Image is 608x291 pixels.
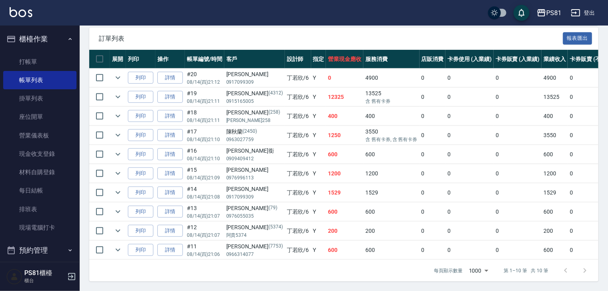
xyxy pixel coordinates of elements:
[494,241,542,260] td: 0
[155,50,185,69] th: 操作
[285,241,311,260] td: 丁若欣 /6
[187,136,222,143] p: 08/14 (四) 21:10
[363,126,419,145] td: 3550
[128,187,153,199] button: 列印
[311,50,326,69] th: 指定
[112,91,124,103] button: expand row
[285,107,311,126] td: 丁若欣 /6
[24,277,65,284] p: 櫃台
[311,183,326,202] td: Y
[311,69,326,87] td: Y
[541,69,568,87] td: 4900
[126,50,155,69] th: 列印
[128,206,153,218] button: 列印
[420,107,446,126] td: 0
[269,204,277,212] p: (79)
[311,222,326,240] td: Y
[420,88,446,106] td: 0
[285,145,311,164] td: 丁若欣 /6
[157,91,183,103] a: 詳情
[112,244,124,256] button: expand row
[226,128,283,136] div: 陳秋蘭
[494,222,542,240] td: 0
[363,88,419,106] td: 13525
[24,269,65,277] h5: PS81櫃檯
[128,72,153,84] button: 列印
[226,242,283,251] div: [PERSON_NAME]
[514,5,530,21] button: save
[3,108,76,126] a: 座位開單
[326,88,363,106] td: 12325
[311,107,326,126] td: Y
[363,183,419,202] td: 1529
[311,145,326,164] td: Y
[445,222,494,240] td: 0
[185,241,224,260] td: #11
[185,126,224,145] td: #17
[185,203,224,221] td: #13
[157,72,183,84] a: 詳情
[494,183,542,202] td: 0
[187,232,222,239] p: 08/14 (四) 21:07
[10,7,32,17] img: Logo
[420,222,446,240] td: 0
[541,145,568,164] td: 600
[363,50,419,69] th: 服務消費
[157,167,183,180] a: 詳情
[568,6,598,20] button: 登出
[185,164,224,183] td: #15
[3,181,76,200] a: 每日結帳
[226,155,283,162] p: 0909409412
[226,136,283,143] p: 0963027759
[3,163,76,181] a: 材料自購登錄
[128,244,153,256] button: 列印
[326,203,363,221] td: 600
[563,32,592,45] button: 報表匯出
[243,128,257,136] p: (2450)
[285,222,311,240] td: 丁若欣 /6
[326,241,363,260] td: 600
[494,145,542,164] td: 0
[185,183,224,202] td: #14
[541,50,568,69] th: 業績收入
[541,241,568,260] td: 600
[326,164,363,183] td: 1200
[157,187,183,199] a: 詳情
[445,183,494,202] td: 0
[128,148,153,161] button: 列印
[445,50,494,69] th: 卡券使用 (入業績)
[185,69,224,87] td: #20
[311,203,326,221] td: Y
[494,69,542,87] td: 0
[224,50,285,69] th: 客戶
[226,193,283,201] p: 0917099309
[285,164,311,183] td: 丁若欣 /6
[326,222,363,240] td: 200
[157,244,183,256] a: 詳情
[541,107,568,126] td: 400
[112,167,124,179] button: expand row
[326,50,363,69] th: 營業現金應收
[157,206,183,218] a: 詳情
[285,69,311,87] td: 丁若欣 /6
[185,50,224,69] th: 帳單編號/時間
[157,225,183,237] a: 詳情
[112,129,124,141] button: expand row
[541,164,568,183] td: 1200
[420,145,446,164] td: 0
[226,117,283,124] p: [PERSON_NAME]258
[365,98,417,105] p: 含 舊有卡券
[226,166,283,174] div: [PERSON_NAME]
[112,187,124,199] button: expand row
[420,183,446,202] td: 0
[226,185,283,193] div: [PERSON_NAME]
[285,88,311,106] td: 丁若欣 /6
[226,212,283,220] p: 0976055035
[445,164,494,183] td: 0
[226,108,283,117] div: [PERSON_NAME]
[285,50,311,69] th: 設計師
[445,126,494,145] td: 0
[363,69,419,87] td: 4900
[434,267,463,274] p: 每頁顯示數量
[445,69,494,87] td: 0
